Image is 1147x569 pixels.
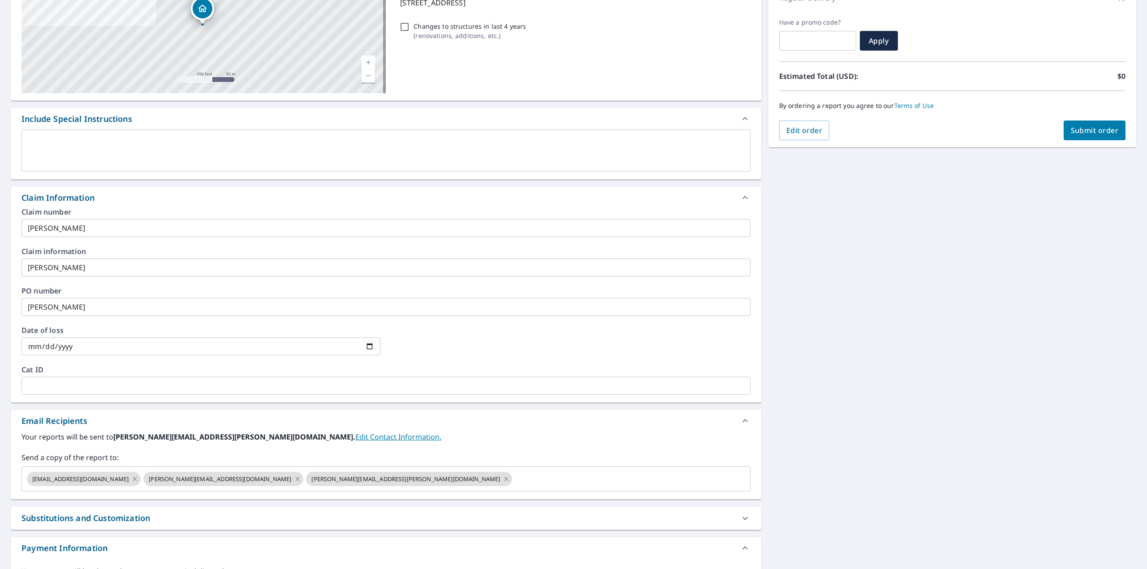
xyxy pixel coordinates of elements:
[11,537,761,559] div: Payment Information
[894,101,934,110] a: Terms of Use
[11,410,761,431] div: Email Recipients
[143,475,297,483] span: [PERSON_NAME][EMAIL_ADDRESS][DOMAIN_NAME]
[22,512,150,524] div: Substitutions and Customization
[860,31,898,51] button: Apply
[22,113,132,125] div: Include Special Instructions
[22,208,750,216] label: Claim number
[143,472,303,486] div: [PERSON_NAME][EMAIL_ADDRESS][DOMAIN_NAME]
[779,71,953,82] p: Estimated Total (USD):
[414,31,526,40] p: ( renovations, additions, etc. )
[22,192,95,204] div: Claim Information
[1071,125,1119,135] span: Submit order
[27,472,141,486] div: [EMAIL_ADDRESS][DOMAIN_NAME]
[22,542,108,554] div: Payment Information
[867,36,891,46] span: Apply
[22,248,750,255] label: Claim information
[11,507,761,530] div: Substitutions and Customization
[22,431,750,442] label: Your reports will be sent to
[355,432,441,442] a: EditContactInfo
[786,125,823,135] span: Edit order
[362,69,375,82] a: Current Level 17, Zoom Out
[414,22,526,31] p: Changes to structures in last 4 years
[22,415,87,427] div: Email Recipients
[1117,71,1125,82] p: $0
[306,475,505,483] span: [PERSON_NAME][EMAIL_ADDRESS][PERSON_NAME][DOMAIN_NAME]
[11,108,761,129] div: Include Special Instructions
[779,102,1125,110] p: By ordering a report you agree to our
[1064,121,1126,140] button: Submit order
[22,287,750,294] label: PO number
[22,452,750,463] label: Send a copy of the report to:
[22,327,380,334] label: Date of loss
[27,475,134,483] span: [EMAIL_ADDRESS][DOMAIN_NAME]
[113,432,355,442] b: [PERSON_NAME][EMAIL_ADDRESS][PERSON_NAME][DOMAIN_NAME].
[779,18,856,26] label: Have a promo code?
[11,187,761,208] div: Claim Information
[362,56,375,69] a: Current Level 17, Zoom In
[306,472,512,486] div: [PERSON_NAME][EMAIL_ADDRESS][PERSON_NAME][DOMAIN_NAME]
[22,366,750,373] label: Cat ID
[779,121,830,140] button: Edit order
